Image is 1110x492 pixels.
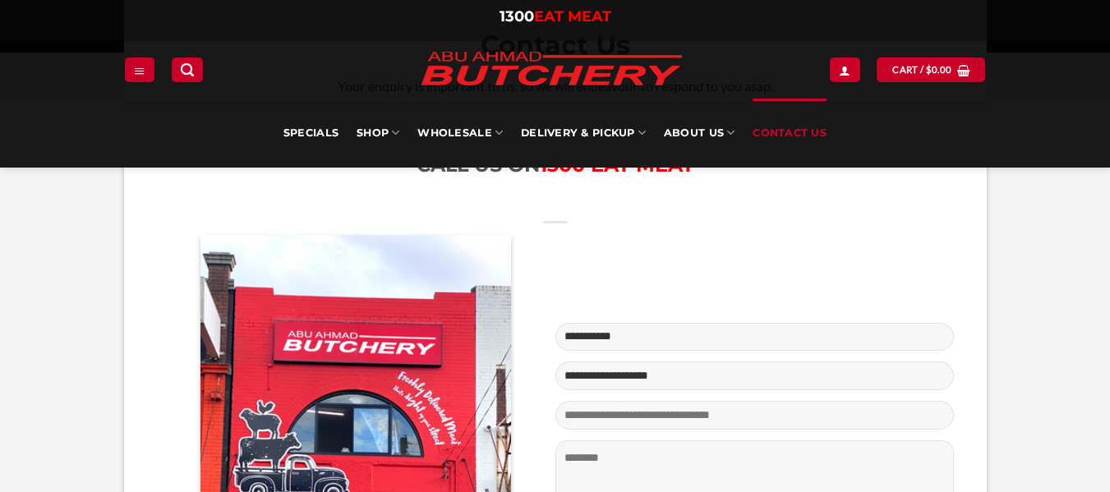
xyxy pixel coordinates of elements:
[753,99,827,168] a: Contact Us
[500,7,611,25] a: 1300EAT MEAT
[534,7,611,25] span: EAT MEAT
[417,99,503,168] a: Wholesale
[283,99,339,168] a: Specials
[664,99,735,168] a: About Us
[877,57,985,81] a: View cart
[926,62,932,77] span: $
[830,57,859,81] a: Login
[521,99,646,168] a: Delivery & Pickup
[408,41,695,99] img: Abu Ahmad Butchery
[926,64,952,75] bdi: 0.00
[125,57,154,81] a: Menu
[892,62,951,77] span: Cart /
[357,99,399,168] a: SHOP
[500,7,534,25] span: 1300
[172,57,203,81] a: Search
